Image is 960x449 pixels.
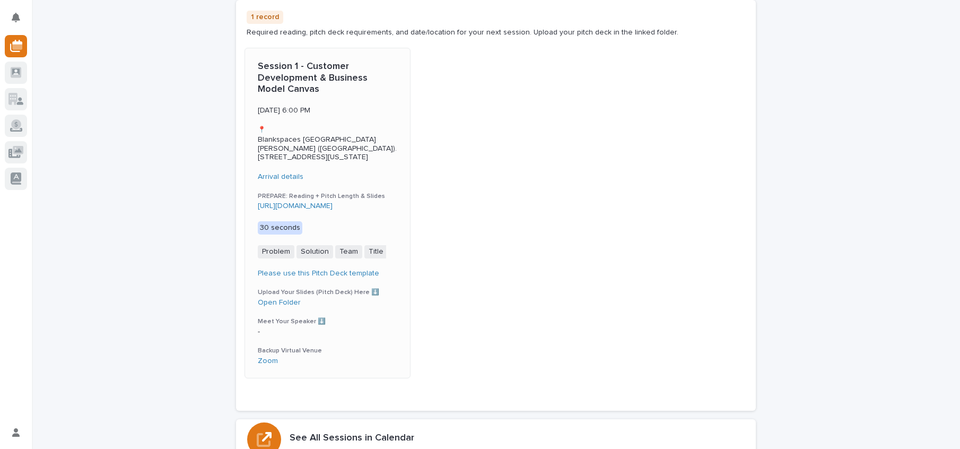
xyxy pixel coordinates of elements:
a: Please use this Pitch Deck template [258,270,379,277]
button: Notifications [5,6,27,29]
h3: Backup Virtual Venue [258,347,397,355]
a: Session 1 - Customer Development & Business Model Canvas[DATE] 6:00 PM📍Blankspaces [GEOGRAPHIC_DA... [245,48,411,378]
a: Arrival details [258,173,303,180]
p: 1 record [247,11,283,24]
a: [URL][DOMAIN_NAME] [258,202,333,210]
span: Problem [258,245,294,258]
p: [DATE] 6:00 PM [258,106,397,115]
h3: See All Sessions in Calendar [290,433,414,444]
span: Team [335,245,362,258]
p: - [258,327,397,336]
span: Solution [296,245,333,258]
p: Session 1 - Customer Development & Business Model Canvas [258,61,397,96]
p: Blankspaces [GEOGRAPHIC_DATA][PERSON_NAME] ([GEOGRAPHIC_DATA]). [STREET_ADDRESS][US_STATE] [258,135,397,162]
div: Notifications [13,13,27,30]
h3: Upload Your Slides (Pitch Deck) Here ⬇️ [258,288,397,297]
div: 30 seconds [258,221,302,235]
span: Title [364,245,388,258]
h3: PREPARE: Reading + Pitch Length & Slides [258,192,397,201]
h3: 📍 [258,126,397,134]
h3: Meet Your Speaker ⬇️ [258,317,397,326]
a: Zoom [258,357,278,365]
a: Open Folder [258,299,301,306]
p: Required reading, pitch deck requirements, and date/location for your next session. Upload your p... [247,28,678,37]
